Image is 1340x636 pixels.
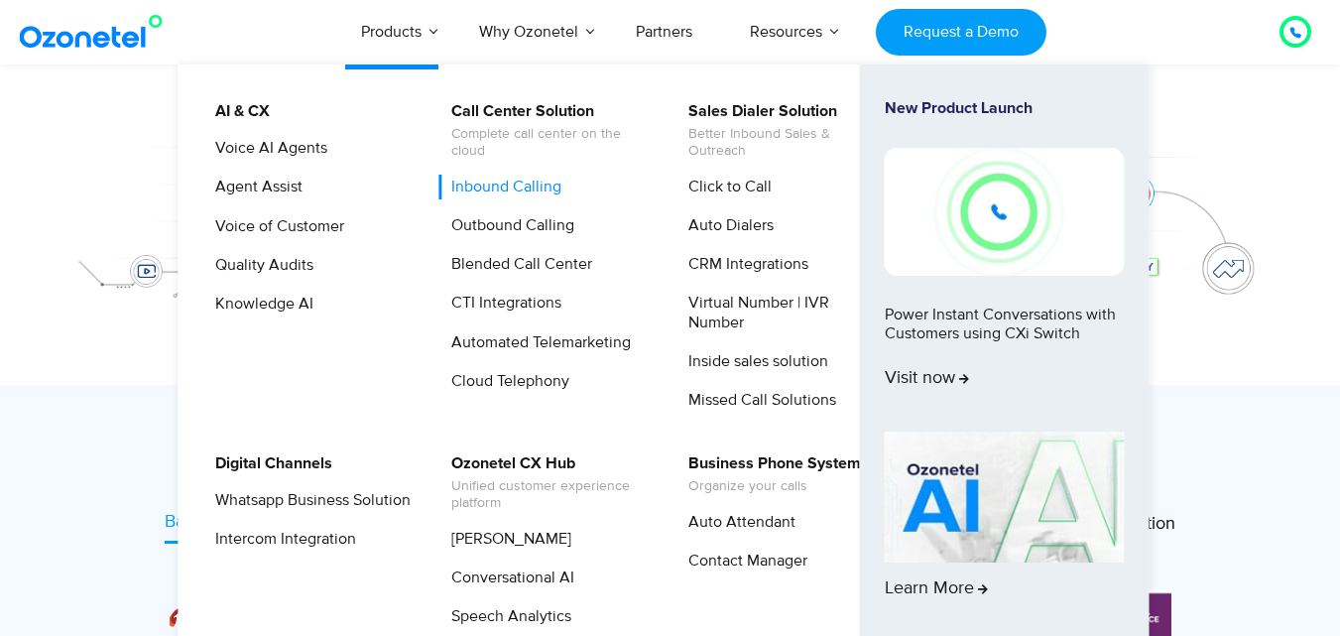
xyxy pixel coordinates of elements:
[202,99,273,124] a: AI & CX
[202,136,330,161] a: Voice AI Agents
[438,527,574,552] a: [PERSON_NAME]
[202,175,305,199] a: Agent Assist
[202,527,359,552] a: Intercom Integration
[438,330,634,355] a: Automated Telemarketing
[885,368,969,390] span: Visit now
[438,99,650,163] a: Call Center SolutionComplete call center on the cloud
[675,510,798,535] a: Auto Attendant
[202,451,335,476] a: Digital Channels
[451,478,647,512] span: Unified customer experience platform
[202,253,316,278] a: Quality Audits
[61,435,1280,469] div: Trusted CX Partner for 3,500+ Global Brands
[675,252,811,277] a: CRM Integrations
[202,214,347,239] a: Voice of Customer
[675,175,775,199] a: Click to Call
[438,566,577,590] a: Conversational AI
[885,99,1125,424] a: New Product LaunchPower Instant Conversations with Customers using CXi SwitchVisit now
[165,509,301,544] a: Bank & Insurance
[165,511,301,533] span: Bank & Insurance
[451,126,647,160] span: Complete call center on the cloud
[885,432,1125,634] a: Learn More
[202,488,414,513] a: Whatsapp Business Solution
[438,451,650,515] a: Ozonetel CX HubUnified customer experience platform
[438,252,595,277] a: Blended Call Center
[675,213,777,238] a: Auto Dialers
[688,478,861,495] span: Organize your calls
[675,99,887,163] a: Sales Dialer SolutionBetter Inbound Sales & Outreach
[438,604,574,629] a: Speech Analytics
[675,549,810,573] a: Contact Manager
[169,607,269,627] img: Picture8.png
[688,126,884,160] span: Better Inbound Sales & Outreach
[675,388,839,413] a: Missed Call Solutions
[438,369,572,394] a: Cloud Telephony
[675,451,864,498] a: Business Phone SystemOrganize your calls
[675,349,831,374] a: Inside sales solution
[885,432,1125,563] img: AI
[885,148,1125,275] img: New-Project-17.png
[169,604,269,628] div: 1 / 6
[202,292,316,317] a: Knowledge AI
[438,213,577,238] a: Outbound Calling
[876,9,1045,56] a: Request a Demo
[438,291,564,316] a: CTI Integrations
[675,291,887,334] a: Virtual Number | IVR Number
[885,578,988,600] span: Learn More
[438,175,564,199] a: Inbound Calling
